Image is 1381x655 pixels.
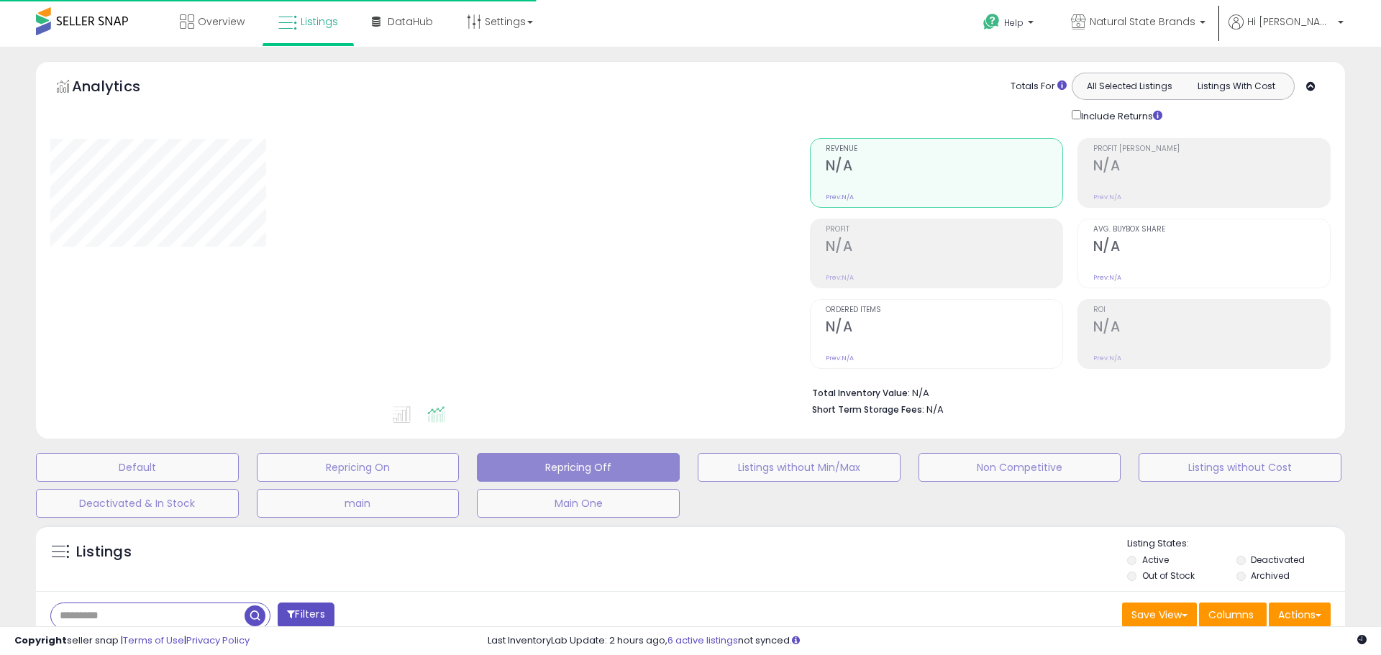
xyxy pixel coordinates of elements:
[477,489,680,518] button: Main One
[1061,107,1180,124] div: Include Returns
[926,403,944,416] span: N/A
[36,453,239,482] button: Default
[826,145,1062,153] span: Revenue
[1011,80,1067,93] div: Totals For
[1182,77,1290,96] button: Listings With Cost
[1093,157,1330,177] h2: N/A
[919,453,1121,482] button: Non Competitive
[1090,14,1195,29] span: Natural State Brands
[1093,354,1121,362] small: Prev: N/A
[826,157,1062,177] h2: N/A
[14,633,67,647] strong: Copyright
[826,273,854,282] small: Prev: N/A
[1093,273,1121,282] small: Prev: N/A
[388,14,433,29] span: DataHub
[36,489,239,518] button: Deactivated & In Stock
[1093,193,1121,201] small: Prev: N/A
[812,403,924,416] b: Short Term Storage Fees:
[198,14,245,29] span: Overview
[983,13,1001,31] i: Get Help
[1004,17,1024,29] span: Help
[1247,14,1334,29] span: Hi [PERSON_NAME]
[1093,306,1330,314] span: ROI
[812,387,910,399] b: Total Inventory Value:
[826,306,1062,314] span: Ordered Items
[72,76,168,100] h5: Analytics
[1229,14,1344,47] a: Hi [PERSON_NAME]
[477,453,680,482] button: Repricing Off
[1076,77,1183,96] button: All Selected Listings
[1139,453,1341,482] button: Listings without Cost
[1093,238,1330,257] h2: N/A
[812,383,1320,400] li: N/A
[826,319,1062,338] h2: N/A
[972,2,1048,47] a: Help
[301,14,338,29] span: Listings
[14,634,250,648] div: seller snap | |
[1093,145,1330,153] span: Profit [PERSON_NAME]
[826,226,1062,234] span: Profit
[257,453,460,482] button: Repricing On
[698,453,901,482] button: Listings without Min/Max
[826,354,854,362] small: Prev: N/A
[826,193,854,201] small: Prev: N/A
[1093,319,1330,338] h2: N/A
[826,238,1062,257] h2: N/A
[1093,226,1330,234] span: Avg. Buybox Share
[257,489,460,518] button: main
